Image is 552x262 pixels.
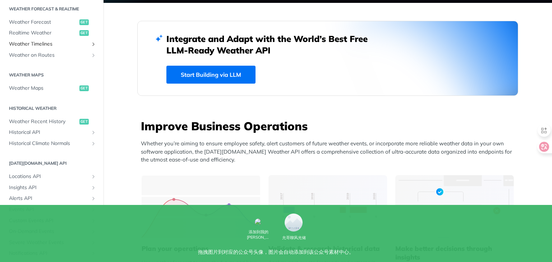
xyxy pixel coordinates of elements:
a: Weather on RoutesShow subpages for Weather on Routes [5,50,98,61]
button: Show subpages for Historical Climate Normals [91,141,96,146]
a: Historical APIShow subpages for Historical API [5,127,98,138]
span: Insights API [9,184,89,191]
h3: Improve Business Operations [141,118,518,134]
span: get [79,85,89,91]
span: get [79,19,89,25]
span: Weather Recent History [9,118,78,125]
h2: Historical Weather [5,105,98,112]
a: Weather TimelinesShow subpages for Weather Timelines [5,39,98,50]
button: Show subpages for Weather on Routes [91,52,96,58]
a: Historical Climate NormalsShow subpages for Historical Climate Normals [5,138,98,149]
button: Show subpages for Locations API [91,174,96,179]
h2: Weather Maps [5,72,98,78]
a: Weather Mapsget [5,83,98,94]
a: Start Building via LLM [166,66,256,84]
button: Show subpages for Alerts API [91,196,96,201]
span: Weather on Routes [9,52,89,59]
span: get [79,119,89,125]
h2: [DATE][DOMAIN_NAME] API [5,160,98,167]
span: Weather Maps [9,85,78,92]
span: Locations API [9,173,89,180]
a: Weather Recent Historyget [5,116,98,127]
span: Realtime Weather [9,29,78,37]
img: a22d113-group-496-32x.svg [395,175,514,238]
span: Weather Forecast [9,19,78,26]
a: Locations APIShow subpages for Locations API [5,171,98,182]
a: Weather Forecastget [5,17,98,28]
span: Historical Climate Normals [9,140,89,147]
h2: Integrate and Adapt with the World’s Best Free LLM-Ready Weather API [166,33,378,56]
span: get [79,30,89,36]
img: 39565e8-group-4962x.svg [142,175,260,238]
a: Insights APIShow subpages for Insights API [5,182,98,193]
button: Show subpages for Historical API [91,130,96,135]
a: Events APIShow subpages for Events API [5,204,98,215]
button: Show subpages for Weather Timelines [91,41,96,47]
a: Realtime Weatherget [5,28,98,38]
h2: Weather Forecast & realtime [5,6,98,12]
span: Alerts API [9,195,89,202]
span: Historical API [9,129,89,136]
p: Whether you’re aiming to ensure employee safety, alert customers of future weather events, or inc... [141,140,518,164]
button: Show subpages for Insights API [91,185,96,191]
img: 13d7ca0-group-496-2.svg [268,175,387,238]
span: Weather Timelines [9,41,89,48]
a: Alerts APIShow subpages for Alerts API [5,193,98,204]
